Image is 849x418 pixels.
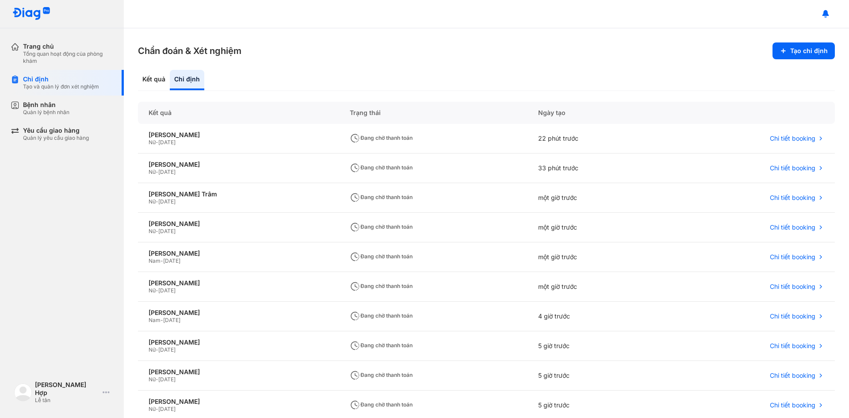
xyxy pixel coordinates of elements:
[350,134,413,141] span: Đang chờ thanh toán
[528,183,665,213] div: một giờ trước
[158,198,176,205] span: [DATE]
[339,102,528,124] div: Trạng thái
[14,383,32,401] img: logo
[149,279,329,287] div: [PERSON_NAME]
[528,153,665,183] div: 33 phút trước
[350,312,413,319] span: Đang chờ thanh toán
[149,376,156,383] span: Nữ
[170,70,204,90] div: Chỉ định
[528,102,665,124] div: Ngày tạo
[770,164,815,172] span: Chi tiết booking
[35,381,99,397] div: [PERSON_NAME] Hợp
[163,257,180,264] span: [DATE]
[156,287,158,294] span: -
[149,220,329,228] div: [PERSON_NAME]
[149,309,329,317] div: [PERSON_NAME]
[156,198,158,205] span: -
[156,406,158,412] span: -
[23,50,113,65] div: Tổng quan hoạt động của phòng khám
[528,242,665,272] div: một giờ trước
[350,401,413,408] span: Đang chờ thanh toán
[23,75,99,83] div: Chỉ định
[149,190,329,198] div: [PERSON_NAME] Trâm
[149,287,156,294] span: Nữ
[770,134,815,142] span: Chi tiết booking
[770,283,815,291] span: Chi tiết booking
[156,376,158,383] span: -
[23,109,69,116] div: Quản lý bệnh nhân
[23,42,113,50] div: Trang chủ
[770,342,815,350] span: Chi tiết booking
[158,406,176,412] span: [DATE]
[149,228,156,234] span: Nữ
[528,272,665,302] div: một giờ trước
[149,139,156,146] span: Nữ
[35,397,99,404] div: Lễ tân
[350,342,413,349] span: Đang chờ thanh toán
[770,223,815,231] span: Chi tiết booking
[23,101,69,109] div: Bệnh nhân
[23,127,89,134] div: Yêu cầu giao hàng
[770,401,815,409] span: Chi tiết booking
[528,361,665,391] div: 5 giờ trước
[350,283,413,289] span: Đang chờ thanh toán
[158,169,176,175] span: [DATE]
[149,131,329,139] div: [PERSON_NAME]
[773,42,835,59] button: Tạo chỉ định
[156,228,158,234] span: -
[138,45,241,57] h3: Chẩn đoán & Xét nghiệm
[149,398,329,406] div: [PERSON_NAME]
[156,346,158,353] span: -
[770,312,815,320] span: Chi tiết booking
[350,223,413,230] span: Đang chờ thanh toán
[149,317,161,323] span: Nam
[770,372,815,380] span: Chi tiết booking
[23,134,89,142] div: Quản lý yêu cầu giao hàng
[158,287,176,294] span: [DATE]
[528,331,665,361] div: 5 giờ trước
[149,169,156,175] span: Nữ
[23,83,99,90] div: Tạo và quản lý đơn xét nghiệm
[138,70,170,90] div: Kết quả
[156,139,158,146] span: -
[528,302,665,331] div: 4 giờ trước
[161,317,163,323] span: -
[149,368,329,376] div: [PERSON_NAME]
[149,338,329,346] div: [PERSON_NAME]
[12,7,50,21] img: logo
[158,139,176,146] span: [DATE]
[528,213,665,242] div: một giờ trước
[350,372,413,378] span: Đang chờ thanh toán
[158,346,176,353] span: [DATE]
[770,253,815,261] span: Chi tiết booking
[149,249,329,257] div: [PERSON_NAME]
[161,257,163,264] span: -
[770,194,815,202] span: Chi tiết booking
[138,102,339,124] div: Kết quả
[350,164,413,171] span: Đang chờ thanh toán
[158,376,176,383] span: [DATE]
[149,406,156,412] span: Nữ
[163,317,180,323] span: [DATE]
[149,346,156,353] span: Nữ
[158,228,176,234] span: [DATE]
[528,124,665,153] div: 22 phút trước
[350,253,413,260] span: Đang chờ thanh toán
[149,257,161,264] span: Nam
[149,198,156,205] span: Nữ
[350,194,413,200] span: Đang chờ thanh toán
[156,169,158,175] span: -
[149,161,329,169] div: [PERSON_NAME]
